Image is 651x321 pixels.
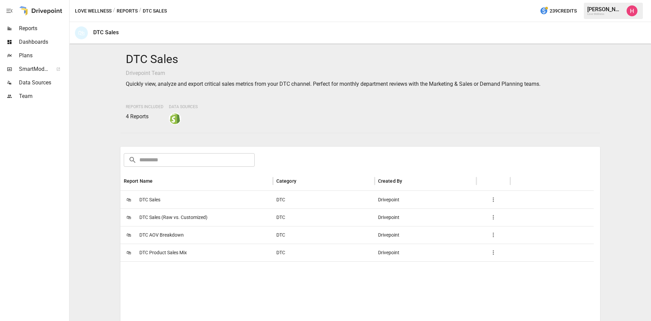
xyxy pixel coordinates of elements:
div: Created By [378,178,402,184]
div: DTC [273,191,375,208]
span: SmartModel [19,65,49,73]
div: 🛍 [75,26,88,39]
div: Drivepoint [375,226,476,244]
div: DTC [273,208,375,226]
span: DTC AOV Breakdown [139,226,184,244]
span: Data Sources [19,79,68,87]
div: Report Name [124,178,153,184]
div: / [113,7,115,15]
span: Team [19,92,68,100]
div: Category [276,178,296,184]
button: Sort [403,176,412,186]
span: ™ [48,64,53,73]
span: Reports Included [126,104,163,109]
span: 239 Credits [550,7,577,15]
span: 🛍 [124,230,134,240]
div: Drivepoint [375,244,476,261]
div: DTC Sales [93,29,119,36]
button: Love Wellness [75,7,112,15]
button: Sort [297,176,307,186]
span: 🛍 [124,195,134,205]
span: Reports [19,24,68,33]
div: / [139,7,141,15]
span: Dashboards [19,38,68,46]
div: Drivepoint [375,191,476,208]
p: Drivepoint Team [126,69,595,77]
img: Hayley Rovet [627,5,637,16]
span: Plans [19,52,68,60]
button: Hayley Rovet [623,1,642,20]
h4: DTC Sales [126,52,595,66]
span: DTC Sales [139,191,160,208]
span: 🛍 [124,212,134,222]
p: 4 Reports [126,113,163,121]
button: Sort [153,176,163,186]
span: Data Sources [169,104,198,109]
div: Love Wellness [587,13,623,16]
span: DTC Product Sales Mix [139,244,187,261]
div: [PERSON_NAME] [587,6,623,13]
img: shopify [170,113,180,124]
span: DTC Sales (Raw vs. Customized) [139,209,208,226]
p: Quickly view, analyze and export critical sales metrics from your DTC channel. Perfect for monthl... [126,80,595,88]
span: 🛍 [124,247,134,258]
button: 239Credits [537,5,579,17]
button: Reports [117,7,138,15]
div: DTC [273,244,375,261]
div: Drivepoint [375,208,476,226]
div: DTC [273,226,375,244]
